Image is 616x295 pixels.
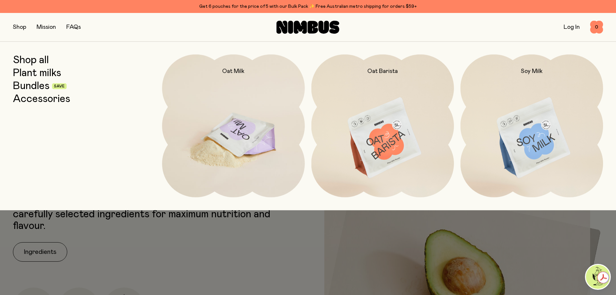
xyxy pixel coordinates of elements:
a: Bundles [13,80,49,92]
span: Save [54,85,65,88]
a: Oat Milk [162,54,305,197]
h2: Oat Barista [367,67,398,75]
a: Soy Milk [460,54,603,197]
a: Accessories [13,93,70,105]
a: Oat Barista [311,54,454,197]
a: FAQs [66,24,81,30]
a: Shop all [13,54,49,66]
h2: Oat Milk [222,67,244,75]
img: agent [586,265,610,289]
a: Log In [564,24,580,30]
a: Plant milks [13,67,61,79]
div: Get 6 pouches for the price of 5 with our Bulk Pack ✨ Free Australian metro shipping for orders $59+ [13,3,603,10]
button: 0 [590,21,603,34]
h2: Soy Milk [521,67,543,75]
a: Mission [37,24,56,30]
